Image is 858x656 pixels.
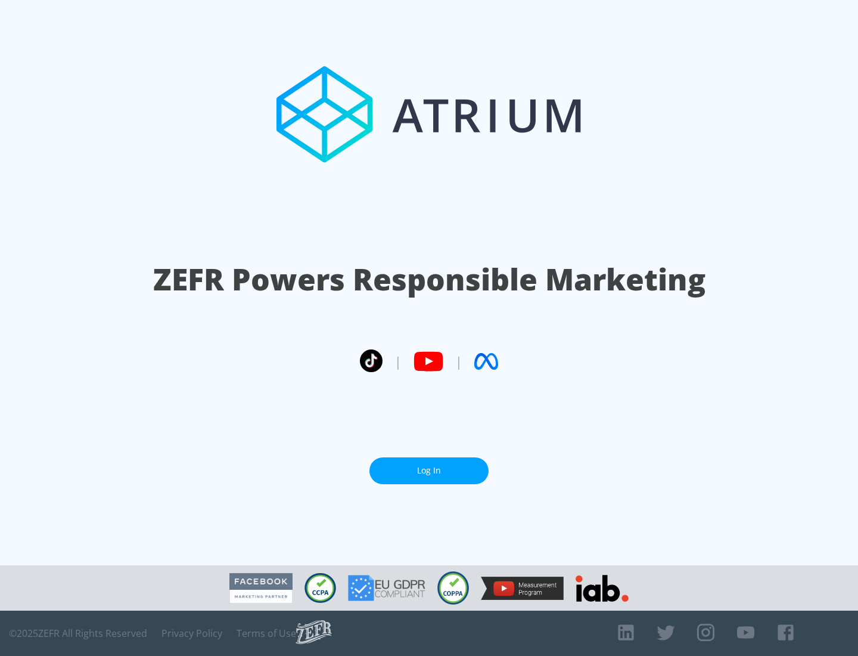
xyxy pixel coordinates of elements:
a: Terms of Use [237,627,296,639]
img: COPPA Compliant [437,571,469,605]
span: | [394,352,402,370]
a: Log In [369,457,489,484]
img: GDPR Compliant [348,575,425,601]
img: Facebook Marketing Partner [229,573,293,604]
span: © 2025 ZEFR All Rights Reserved [9,627,147,639]
img: YouTube Measurement Program [481,577,564,600]
span: | [455,352,462,370]
img: CCPA Compliant [304,573,336,603]
h1: ZEFR Powers Responsible Marketing [153,259,705,300]
a: Privacy Policy [161,627,222,639]
img: IAB [576,575,629,602]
